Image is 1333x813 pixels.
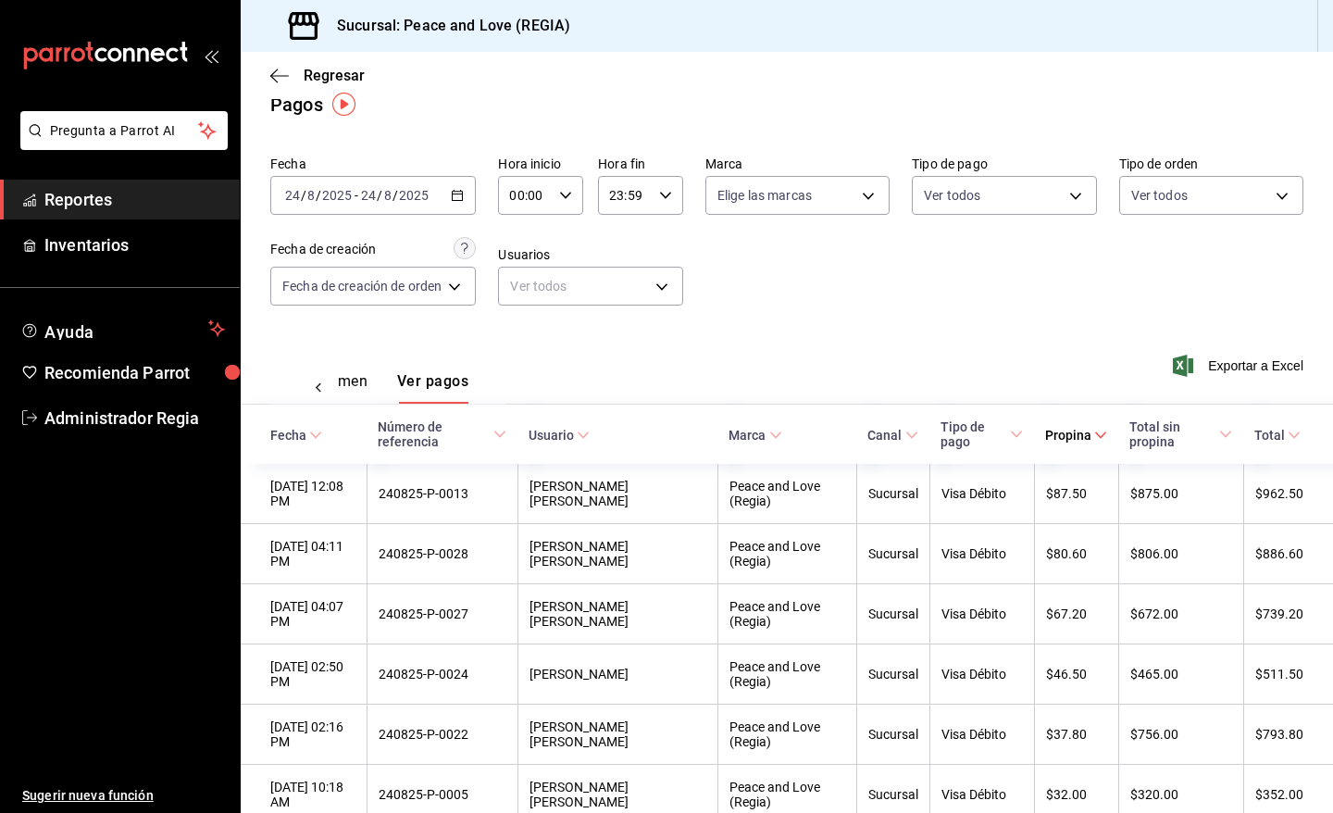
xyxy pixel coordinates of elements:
[270,479,355,508] div: [DATE] 12:08 PM
[379,486,506,501] div: 240825-P-0013
[1130,486,1232,501] div: $875.00
[1046,607,1107,621] div: $67.20
[529,599,706,629] div: [PERSON_NAME] [PERSON_NAME]
[729,599,845,629] div: Peace and Love (Regia)
[383,188,392,203] input: --
[44,187,225,212] span: Reportes
[598,157,683,170] label: Hora fin
[1255,667,1303,682] div: $511.50
[301,188,306,203] span: /
[284,188,301,203] input: --
[941,667,1023,682] div: Visa Débito
[1130,546,1232,561] div: $806.00
[941,787,1023,802] div: Visa Débito
[377,188,382,203] span: /
[1046,546,1107,561] div: $80.60
[1131,186,1188,205] span: Ver todos
[868,607,918,621] div: Sucursal
[717,186,812,205] span: Elige las marcas
[270,719,355,749] div: [DATE] 02:16 PM
[392,188,398,203] span: /
[270,539,355,569] div: [DATE] 04:11 PM
[270,428,322,443] span: Fecha
[529,780,706,809] div: [PERSON_NAME] [PERSON_NAME]
[868,727,918,742] div: Sucursal
[729,479,845,508] div: Peace and Love (Regia)
[729,780,845,809] div: Peace and Love (Regia)
[379,546,506,561] div: 240825-P-0028
[1130,667,1232,682] div: $465.00
[1255,727,1303,742] div: $793.80
[1046,486,1107,501] div: $87.50
[529,428,590,443] span: Usuario
[397,372,468,404] button: Ver pagos
[355,188,358,203] span: -
[281,372,413,404] div: navigation tabs
[316,188,321,203] span: /
[868,667,918,682] div: Sucursal
[1177,355,1303,377] button: Exportar a Excel
[270,240,376,259] div: Fecha de creación
[22,786,225,806] span: Sugerir nueva función
[1130,787,1232,802] div: $320.00
[868,787,918,802] div: Sucursal
[44,406,225,431] span: Administrador Regia
[282,277,442,295] span: Fecha de creación de orden
[868,486,918,501] div: Sucursal
[1046,727,1107,742] div: $37.80
[498,157,583,170] label: Hora inicio
[729,719,845,749] div: Peace and Love (Regia)
[379,787,506,802] div: 240825-P-0005
[270,599,355,629] div: [DATE] 04:07 PM
[1129,419,1232,449] span: Total sin propina
[1255,546,1303,561] div: $886.60
[1130,607,1232,621] div: $672.00
[912,157,1096,170] label: Tipo de pago
[529,479,706,508] div: [PERSON_NAME] [PERSON_NAME]
[398,188,430,203] input: ----
[868,546,918,561] div: Sucursal
[379,667,506,682] div: 240825-P-0024
[529,539,706,569] div: [PERSON_NAME] [PERSON_NAME]
[529,667,706,682] div: [PERSON_NAME]
[941,607,1023,621] div: Visa Débito
[378,419,506,449] span: Número de referencia
[20,111,228,150] button: Pregunta a Parrot AI
[941,419,1023,449] span: Tipo de pago
[941,546,1023,561] div: Visa Débito
[1254,428,1301,443] span: Total
[498,267,682,306] div: Ver todos
[306,188,316,203] input: --
[13,134,228,154] a: Pregunta a Parrot AI
[1119,157,1303,170] label: Tipo de orden
[270,67,365,84] button: Regresar
[729,539,845,569] div: Peace and Love (Regia)
[304,67,365,84] span: Regresar
[322,15,570,37] h3: Sucursal: Peace and Love (REGIA)
[270,659,355,689] div: [DATE] 02:50 PM
[379,607,506,621] div: 240825-P-0027
[321,188,353,203] input: ----
[44,318,201,340] span: Ayuda
[1045,428,1107,443] span: Propina
[204,48,218,63] button: open_drawer_menu
[1255,607,1303,621] div: $739.20
[270,157,476,170] label: Fecha
[270,91,323,119] div: Pagos
[529,719,706,749] div: [PERSON_NAME] [PERSON_NAME]
[498,248,682,261] label: Usuarios
[1046,787,1107,802] div: $32.00
[1255,787,1303,802] div: $352.00
[924,186,980,205] span: Ver todos
[1255,486,1303,501] div: $962.50
[332,93,355,116] img: Tooltip marker
[1130,727,1232,742] div: $756.00
[867,428,917,443] span: Canal
[705,157,890,170] label: Marca
[44,232,225,257] span: Inventarios
[1046,667,1107,682] div: $46.50
[360,188,377,203] input: --
[270,780,355,809] div: [DATE] 10:18 AM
